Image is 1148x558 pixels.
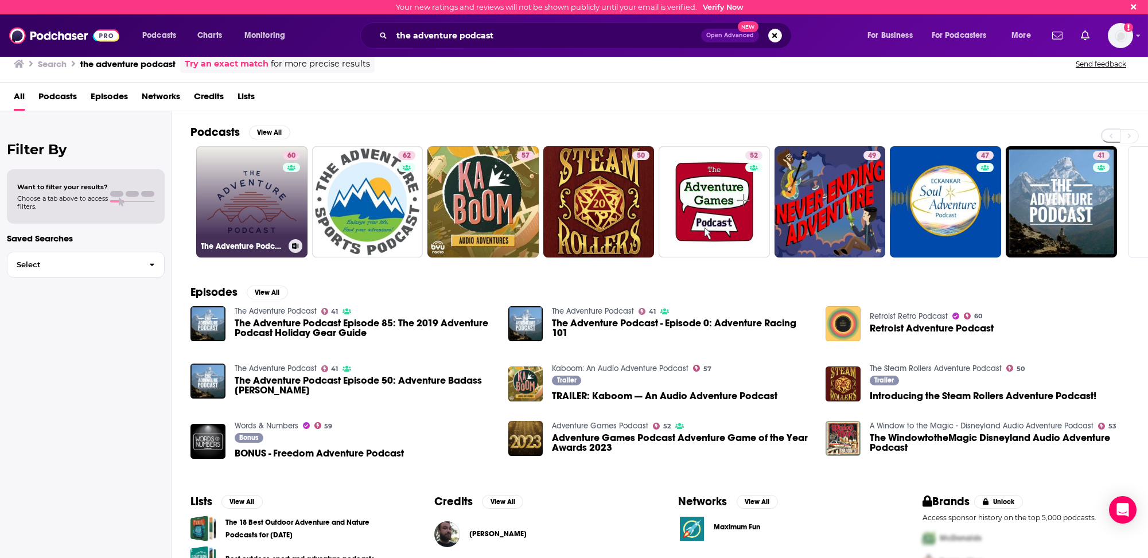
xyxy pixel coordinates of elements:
[923,513,1130,522] p: Access sponsor history on the top 5,000 podcasts.
[738,21,758,32] span: New
[863,151,881,160] a: 49
[9,25,119,46] a: Podchaser - Follow, Share and Rate Podcasts
[434,516,641,552] button: Kyle ClasetKyle Claset
[38,87,77,111] span: Podcasts
[870,433,1130,452] a: The WindowtotheMagic Disneyland Audio Adventure Podcast
[235,448,404,458] span: BONUS - Freedom Adventure Podcast
[190,26,229,45] a: Charts
[396,3,744,11] div: Your new ratings and reviews will not be shown publicly until your email is verified.
[238,87,255,111] a: Lists
[197,28,222,44] span: Charts
[737,495,778,509] button: View All
[693,365,711,372] a: 57
[703,366,711,372] span: 57
[194,87,224,111] span: Credits
[482,495,523,509] button: View All
[1093,151,1110,160] a: 41
[679,494,778,509] a: NetworksView All
[659,146,770,257] a: 52
[679,516,705,542] img: Maximum Fun logo
[703,3,744,11] a: Verify Now
[7,141,165,158] h2: Filter By
[235,421,298,431] a: Words & Numbers
[1108,23,1133,48] button: Show profile menu
[190,494,212,509] h2: Lists
[235,364,317,373] a: The Adventure Podcast
[239,434,258,441] span: Bonus
[1108,23,1133,48] img: User Profile
[190,306,225,341] a: The Adventure Podcast Episode 85: The 2019 Adventure Podcast Holiday Gear Guide
[225,516,398,541] a: The 18 Best Outdoor Adventure and Nature Podcasts for [DATE]
[7,261,140,268] span: Select
[247,286,288,299] button: View All
[870,421,1093,431] a: A Window to the Magic - Disneyland Audio Adventure Podcast
[331,366,338,372] span: 41
[142,28,176,44] span: Podcasts
[221,495,263,509] button: View All
[870,391,1096,401] a: Introducing the Steam Rollers Adventure Podcast!
[314,422,333,429] a: 59
[80,58,176,69] h3: the adventure podcast
[14,87,25,111] span: All
[1109,496,1137,524] div: Open Intercom Messenger
[190,285,238,299] h2: Episodes
[287,150,295,162] span: 60
[1006,146,1117,257] a: 41
[870,311,948,321] a: Retroist Retro Podcast
[371,22,803,49] div: Search podcasts, credits, & more...
[321,308,338,315] a: 41
[981,150,989,162] span: 47
[1048,26,1067,45] a: Show notifications dropdown
[283,151,300,160] a: 60
[331,309,338,314] span: 41
[134,26,191,45] button: open menu
[17,183,108,191] span: Want to filter your results?
[679,516,886,542] a: Maximum Fun logoMaximum Fun
[649,309,656,314] span: 41
[508,366,543,401] img: TRAILER: Kaboom — An Audio Adventure Podcast
[7,252,165,278] button: Select
[974,314,982,319] span: 60
[653,423,671,430] a: 52
[434,521,460,547] img: Kyle Claset
[923,494,970,509] h2: Brands
[701,29,759,42] button: Open AdvancedNew
[312,146,423,257] a: 62
[91,87,128,111] span: Episodes
[427,146,539,257] a: 57
[826,421,861,456] a: The WindowtotheMagic Disneyland Audio Adventure Podcast
[632,151,649,160] a: 50
[190,494,263,509] a: ListsView All
[552,318,812,338] a: The Adventure Podcast - Episode 0: Adventure Racing 101
[508,421,543,456] a: Adventure Games Podcast Adventure Game of the Year Awards 2023
[38,58,67,69] h3: Search
[1108,23,1133,48] span: Logged in as BretAita
[1098,423,1116,430] a: 53
[932,28,987,44] span: For Podcasters
[552,364,688,373] a: Kaboom: An Audio Adventure Podcast
[826,306,861,341] img: Retroist Adventure Podcast
[236,26,300,45] button: open menu
[870,323,994,333] a: Retroist Adventure Podcast
[235,376,495,395] a: The Adventure Podcast Episode 50: Adventure Badass Roald Amundsen
[7,233,165,244] p: Saved Searches
[517,151,534,160] a: 57
[17,194,108,210] span: Choose a tab above to access filters.
[557,377,577,384] span: Trailer
[190,364,225,399] img: The Adventure Podcast Episode 50: Adventure Badass Roald Amundsen
[745,151,762,160] a: 52
[190,285,288,299] a: EpisodesView All
[271,57,370,71] span: for more precise results
[543,146,655,257] a: 50
[706,33,754,38] span: Open Advanced
[190,516,216,541] a: The 18 Best Outdoor Adventure and Nature Podcasts for Earth Day
[552,391,777,401] a: TRAILER: Kaboom — An Audio Adventure Podcast
[1072,59,1130,69] button: Send feedback
[1017,366,1025,372] span: 50
[1076,26,1094,45] a: Show notifications dropdown
[392,26,701,45] input: Search podcasts, credits, & more...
